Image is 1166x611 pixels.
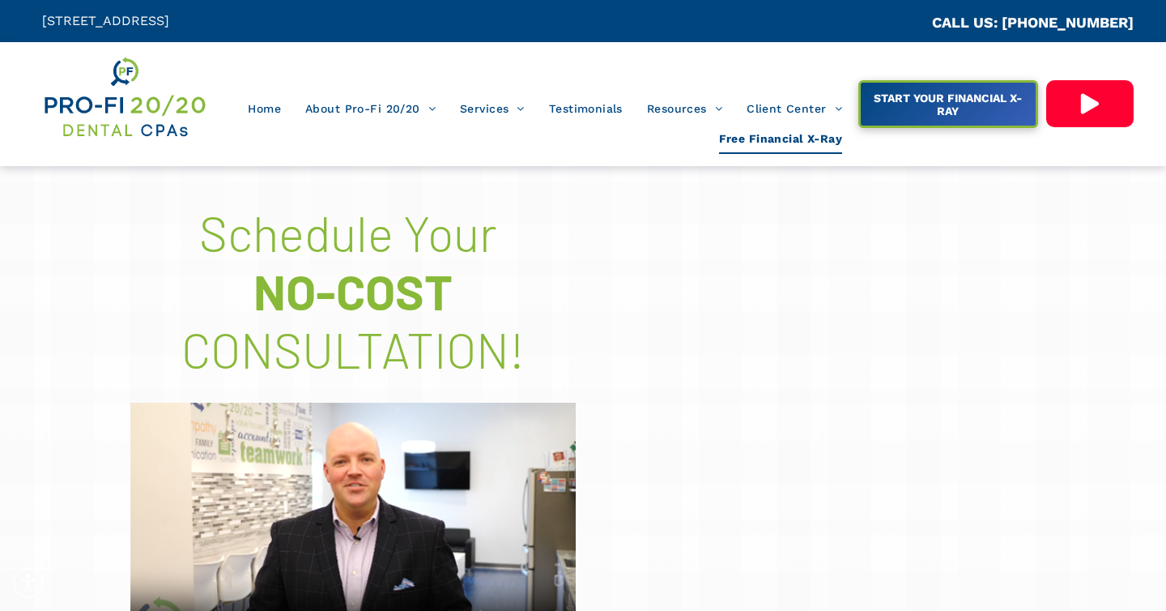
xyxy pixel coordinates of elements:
a: CALL US: [PHONE_NUMBER] [932,14,1134,31]
a: Resources [635,93,734,124]
span: [STREET_ADDRESS] [42,13,169,28]
a: About Pro-Fi 20/20 [293,93,448,124]
a: Testimonials [537,93,635,124]
a: Client Center [734,93,854,124]
img: Get Dental CPA Consulting, Bookkeeping, & Bank Loans [42,54,207,140]
a: Home [236,93,293,124]
a: Services [448,93,537,124]
span: START YOUR FINANCIAL X-RAY [862,83,1033,126]
a: START YOUR FINANCIAL X-RAY [858,80,1038,128]
font: CONSULTATION! [181,320,525,378]
span: CA::CALLC [863,15,932,31]
a: Free Financial X-Ray [707,124,854,155]
font: NO-COST [253,262,453,320]
span: Schedule Your [199,203,497,262]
